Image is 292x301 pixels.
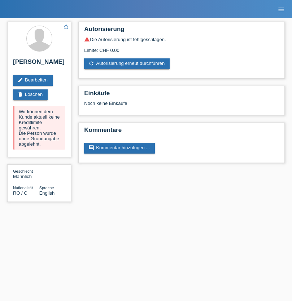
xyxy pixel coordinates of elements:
h2: [PERSON_NAME] [13,58,65,69]
a: deleteLöschen [13,89,48,100]
a: commentKommentar hinzufügen ... [84,143,155,154]
div: Die Autorisierung ist fehlgeschlagen. [84,36,279,42]
a: menu [274,7,288,11]
h2: Kommentare [84,127,279,137]
span: Nationalität [13,186,33,190]
i: menu [278,6,285,13]
i: delete [17,92,23,97]
span: English [39,190,55,196]
h2: Einkäufe [84,90,279,101]
i: refresh [88,61,94,66]
i: edit [17,77,23,83]
i: warning [84,36,90,42]
i: star_border [63,23,69,30]
div: Wir können dem Kunde aktuell keine Kreditlimite gewähren. Die Person wurde ohne Grundangabe abgel... [13,106,65,150]
div: Männlich [13,168,39,179]
a: editBearbeiten [13,75,53,86]
a: star_border [63,23,69,31]
a: refreshAutorisierung erneut durchführen [84,58,170,69]
div: Limite: CHF 0.00 [84,42,279,53]
div: Noch keine Einkäufe [84,101,279,111]
h2: Autorisierung [84,26,279,36]
span: Rumänien / C / 18.11.2021 [13,190,27,196]
span: Geschlecht [13,169,33,173]
span: Sprache [39,186,54,190]
i: comment [88,145,94,151]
